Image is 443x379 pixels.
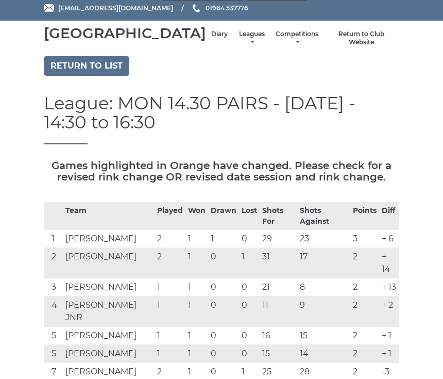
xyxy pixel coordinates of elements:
td: [PERSON_NAME] [63,326,155,344]
a: Email [EMAIL_ADDRESS][DOMAIN_NAME] [44,3,173,13]
td: 0 [239,296,260,326]
span: [EMAIL_ADDRESS][DOMAIN_NAME] [58,4,173,12]
td: 3 [350,229,379,248]
td: 1 [239,248,260,278]
td: 0 [239,278,260,296]
td: [PERSON_NAME] [63,229,155,248]
th: Won [185,202,208,229]
td: [PERSON_NAME] [63,344,155,362]
td: 0 [208,278,239,296]
td: [PERSON_NAME] [63,278,155,296]
a: Competitions [276,30,318,47]
a: Leagues [238,30,265,47]
td: 9 [297,296,350,326]
td: 0 [239,326,260,344]
td: + 13 [379,278,399,296]
td: 0 [239,229,260,248]
td: 5 [44,344,63,362]
th: Shots For [260,202,297,229]
a: Phone us 01964 537776 [191,3,248,13]
td: 2 [155,229,185,248]
td: 2 [350,344,379,362]
h1: League: MON 14.30 PAIRS - [DATE] - 14:30 to 16:30 [44,94,399,144]
td: 1 [185,344,208,362]
td: 1 [155,296,185,326]
td: 1 [44,229,63,248]
td: 1 [155,278,185,296]
td: 14 [297,344,350,362]
td: 2 [350,296,379,326]
td: 1 [155,344,185,362]
td: [PERSON_NAME] [63,248,155,278]
td: 15 [297,326,350,344]
th: Diff [379,202,399,229]
td: 16 [260,326,297,344]
td: 1 [185,229,208,248]
td: + 2 [379,296,399,326]
td: 1 [185,326,208,344]
td: 2 [350,248,379,278]
td: + 1 [379,326,399,344]
td: 1 [185,278,208,296]
td: 23 [297,229,350,248]
td: 15 [260,344,297,362]
td: + 1 [379,344,399,362]
td: 17 [297,248,350,278]
td: 0 [208,248,239,278]
td: 11 [260,296,297,326]
td: 1 [208,229,239,248]
td: 0 [208,344,239,362]
td: 0 [208,326,239,344]
th: Drawn [208,202,239,229]
th: Lost [239,202,260,229]
th: Played [155,202,185,229]
td: 8 [297,278,350,296]
th: Shots Against [297,202,350,229]
th: Points [350,202,379,229]
td: 0 [208,296,239,326]
td: 1 [185,248,208,278]
td: 29 [260,229,297,248]
td: 3 [44,278,63,296]
div: [GEOGRAPHIC_DATA] [44,25,206,41]
td: + 14 [379,248,399,278]
td: 1 [155,326,185,344]
td: 4 [44,296,63,326]
td: 31 [260,248,297,278]
td: 21 [260,278,297,296]
td: 2 [44,248,63,278]
span: 01964 537776 [206,4,248,12]
td: [PERSON_NAME] JNR [63,296,155,326]
a: Diary [211,30,228,39]
td: 0 [239,344,260,362]
td: 2 [350,326,379,344]
td: 2 [350,278,379,296]
td: + 6 [379,229,399,248]
a: Return to Club Website [329,30,394,47]
img: Phone us [193,4,200,12]
td: 5 [44,326,63,344]
h5: Games highlighted in Orange have changed. Please check for a revised rink change OR revised date ... [44,160,399,183]
th: Team [63,202,155,229]
td: 1 [185,296,208,326]
td: 2 [155,248,185,278]
img: Email [44,4,54,12]
a: Return to list [44,56,129,76]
